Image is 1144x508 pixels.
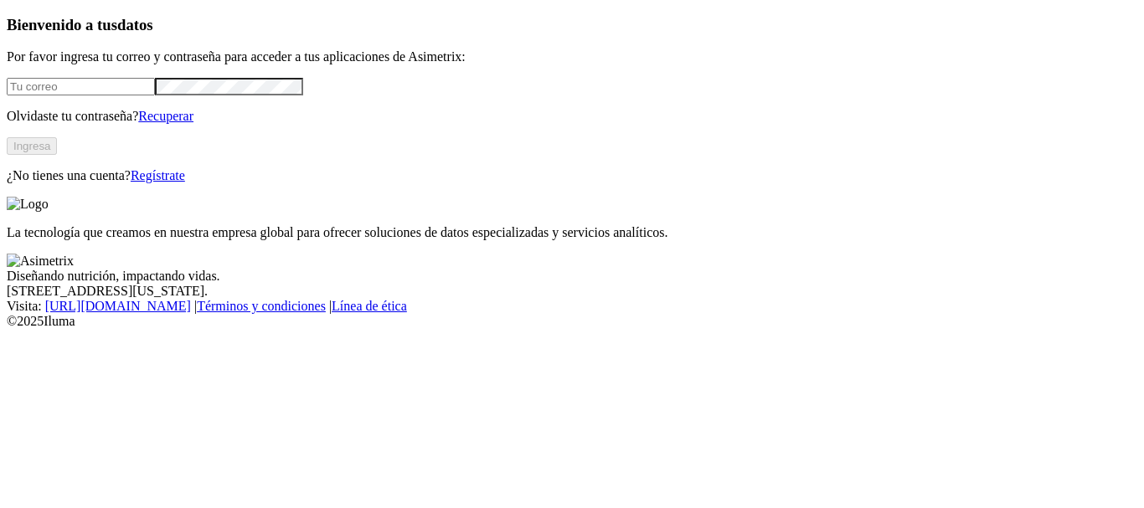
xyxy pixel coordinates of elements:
div: © 2025 Iluma [7,314,1137,329]
img: Logo [7,197,49,212]
a: Términos y condiciones [197,299,326,313]
a: [URL][DOMAIN_NAME] [45,299,191,313]
div: Visita : | | [7,299,1137,314]
input: Tu correo [7,78,155,95]
p: Por favor ingresa tu correo y contraseña para acceder a tus aplicaciones de Asimetrix: [7,49,1137,64]
h3: Bienvenido a tus [7,16,1137,34]
a: Línea de ética [332,299,407,313]
p: ¿No tienes una cuenta? [7,168,1137,183]
a: Regístrate [131,168,185,182]
img: Asimetrix [7,254,74,269]
span: datos [117,16,153,33]
a: Recuperar [138,109,193,123]
button: Ingresa [7,137,57,155]
div: [STREET_ADDRESS][US_STATE]. [7,284,1137,299]
p: La tecnología que creamos en nuestra empresa global para ofrecer soluciones de datos especializad... [7,225,1137,240]
p: Olvidaste tu contraseña? [7,109,1137,124]
div: Diseñando nutrición, impactando vidas. [7,269,1137,284]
